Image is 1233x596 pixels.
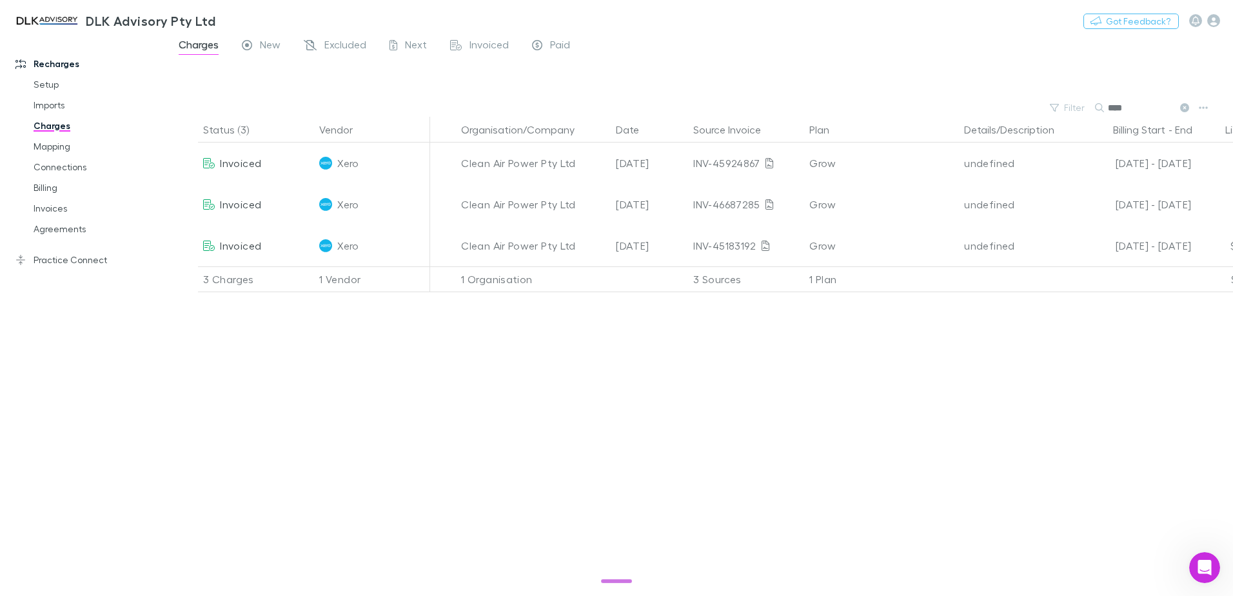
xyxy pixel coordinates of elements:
button: Source Invoice [693,117,776,143]
div: Profile image for Alex [37,7,57,28]
div: That is my only feedback. That and if you are in a company using a shared mailbox email forwardin... [46,315,248,432]
a: DLK Advisory Pty Ltd [5,5,223,36]
button: Emoji picker [41,412,51,422]
a: Agreements [21,219,174,239]
div: INV-46687285 [693,184,799,225]
div: Sorry for the delay here. Let me have that enabled for you. [21,44,201,69]
div: Alex says… [10,78,248,142]
div: Chantel says… [10,213,248,264]
div: [DATE] [611,184,688,225]
div: Sorry for the delay here. Let me have that enabled for you. [10,36,212,77]
button: Vendor [319,117,368,143]
div: Chantel says… [10,184,248,214]
div: Chantel says… [10,315,248,442]
button: Got Feedback? [1083,14,1179,29]
div: [DATE] - [DATE] [1080,184,1191,225]
div: Clean Air Power Pty Ltd [461,143,606,184]
span: Charges [179,38,219,55]
button: End [1175,117,1192,143]
div: Wait I refreshed and now it does :) [82,192,237,204]
button: Send a message… [221,407,242,428]
a: Practice Connect [3,250,174,270]
button: Start recording [82,412,92,422]
div: Grow [809,143,954,184]
button: Status (3) [203,117,264,143]
img: DLK Advisory Pty Ltd's Logo [13,13,81,28]
img: Xero's Logo [319,239,332,252]
div: It is good but would have been helpful to watch before I did the first billing. [46,213,248,253]
div: [DATE] - [DATE] [1080,225,1191,266]
img: Xero's Logo [319,157,332,170]
h3: DLK Advisory Pty Ltd [86,13,215,28]
div: Clean Air Power Pty Ltd [461,225,606,266]
div: [DATE] - [DATE] [1080,143,1191,184]
p: Active 30m ago [63,16,128,29]
div: That is my only feedback. That and if you are in a company using a shared mailbox email forwardin... [57,323,237,424]
div: It is good but would have been helpful to watch before I did the first billing. [57,221,237,246]
span: Xero [337,143,359,184]
div: 3 Charges [198,266,314,292]
div: 1 Vendor [314,266,430,292]
a: Invoices [21,198,174,219]
span: Paid [550,38,570,55]
iframe: Intercom live chat [1189,552,1220,583]
a: Connections [21,157,174,177]
div: Wait I refreshed and now it does :) [72,184,248,212]
div: Hey [PERSON_NAME], we just enabled this for your account. Can you refresh the page? [10,78,212,132]
div: Close [226,5,250,28]
button: Details/Description [964,117,1070,143]
textarea: Message… [11,385,247,407]
a: Setup [21,74,174,95]
a: Charges [21,115,174,136]
a: Mapping [21,136,174,157]
a: Billing [21,177,174,198]
button: go back [8,5,33,30]
div: INV-45183192 [693,225,799,266]
div: 3 Sources [688,266,804,292]
h1: [PERSON_NAME] [63,6,146,16]
img: Xero's Logo [319,198,332,211]
div: [DATE] [611,143,688,184]
b: The pop-up will indicate your completed courses as well [21,273,187,296]
a: Recharges [3,54,174,74]
div: shoild it say 1/9 now that I have done the session? [57,150,237,175]
div: Grow [809,225,954,266]
span: New [260,38,281,55]
div: undefined [964,225,1070,266]
div: INV-45924867 [693,143,799,184]
span: Next [405,38,427,55]
div: Yes, [21,272,201,297]
span: Invoiced [220,157,261,169]
div: 1 Organisation [456,266,611,292]
div: shoild it say 1/9 now that I have done the session? [46,142,248,183]
span: Invoiced [220,198,261,210]
div: undefined [964,184,1070,225]
button: Plan [809,117,845,143]
button: Date [616,117,655,143]
span: Xero [337,225,359,266]
button: Upload attachment [20,412,30,422]
div: Clean Air Power Pty Ltd [461,184,606,225]
div: [DATE] [611,225,688,266]
button: Home [202,5,226,30]
span: Invoiced [469,38,509,55]
button: Organisation/Company [461,117,590,143]
div: Alex says… [10,264,248,315]
button: Billing Start [1113,117,1165,143]
div: Yes,The pop-up will indicate your completed courses as well [10,264,212,305]
span: Excluded [324,38,366,55]
div: Hey [PERSON_NAME], we just enabled this for your account. Can you refresh the page? [21,86,201,124]
span: Invoiced [220,239,261,252]
div: Grow [809,184,954,225]
div: undefined [964,143,1070,184]
div: Alex says… [10,36,248,78]
button: Gif picker [61,412,72,422]
div: Chantel says… [10,142,248,184]
a: Imports [21,95,174,115]
div: 1 Plan [804,266,959,292]
div: - [1080,117,1205,143]
span: Xero [337,184,359,225]
button: Filter [1043,100,1092,115]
